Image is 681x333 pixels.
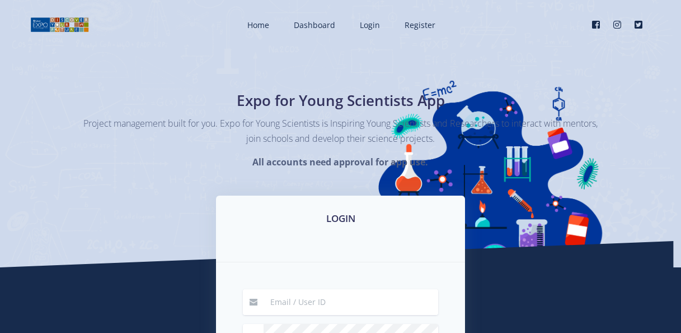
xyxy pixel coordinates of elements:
h1: Expo for Young Scientists App [137,90,545,112]
input: Email / User ID [264,289,438,315]
a: Login [349,10,389,40]
img: logo01.png [30,16,89,33]
strong: All accounts need approval for app use. [252,156,428,168]
a: Register [393,10,444,40]
span: Home [247,20,269,30]
a: Dashboard [283,10,344,40]
a: Home [236,10,278,40]
p: Project management built for you. Expo for Young Scientists is Inspiring Young Scientists and Res... [83,116,598,146]
span: Register [405,20,435,30]
h3: LOGIN [229,211,452,226]
span: Login [360,20,380,30]
span: Dashboard [294,20,335,30]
